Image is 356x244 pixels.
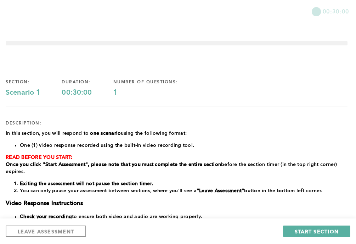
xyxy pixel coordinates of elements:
div: description: [6,121,41,126]
span: LEAVE ASSESSMENT [18,228,74,235]
strong: Check your recording [20,214,72,219]
button: START SECTION [283,226,350,237]
span: 00:30:00 [323,7,349,15]
div: 1 [113,89,199,97]
strong: “Leave Assessment” [197,188,244,193]
strong: Exiting the assessment will not pause the section timer. [20,181,153,186]
li: to ensure both video and audio are working properly. [20,213,347,220]
span: START SECTION [295,228,339,235]
div: section: [6,79,62,85]
p: before the section timer (in the top right corner) expires. [6,161,347,175]
button: LEAVE ASSESSMENT [6,226,86,237]
strong: one scenario [90,131,121,136]
div: Scenario 1 [6,89,62,97]
div: 00:30:00 [62,89,113,97]
span: In this section, you will respond to [6,131,90,136]
div: duration: [62,79,113,85]
div: number of questions: [113,79,199,85]
span: One (1) video response recorded using the built-in video recording tool. [20,143,194,148]
strong: READ BEFORE YOU START: [6,155,73,160]
span: using the following format: [121,131,187,136]
h3: Video Response Instructions [6,200,347,207]
li: You can only pause your assessment between sections, where you'll see a button in the bottom left... [20,187,347,194]
strong: Once you click "Start Assessment", please note that you must complete the entire section [6,162,221,167]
